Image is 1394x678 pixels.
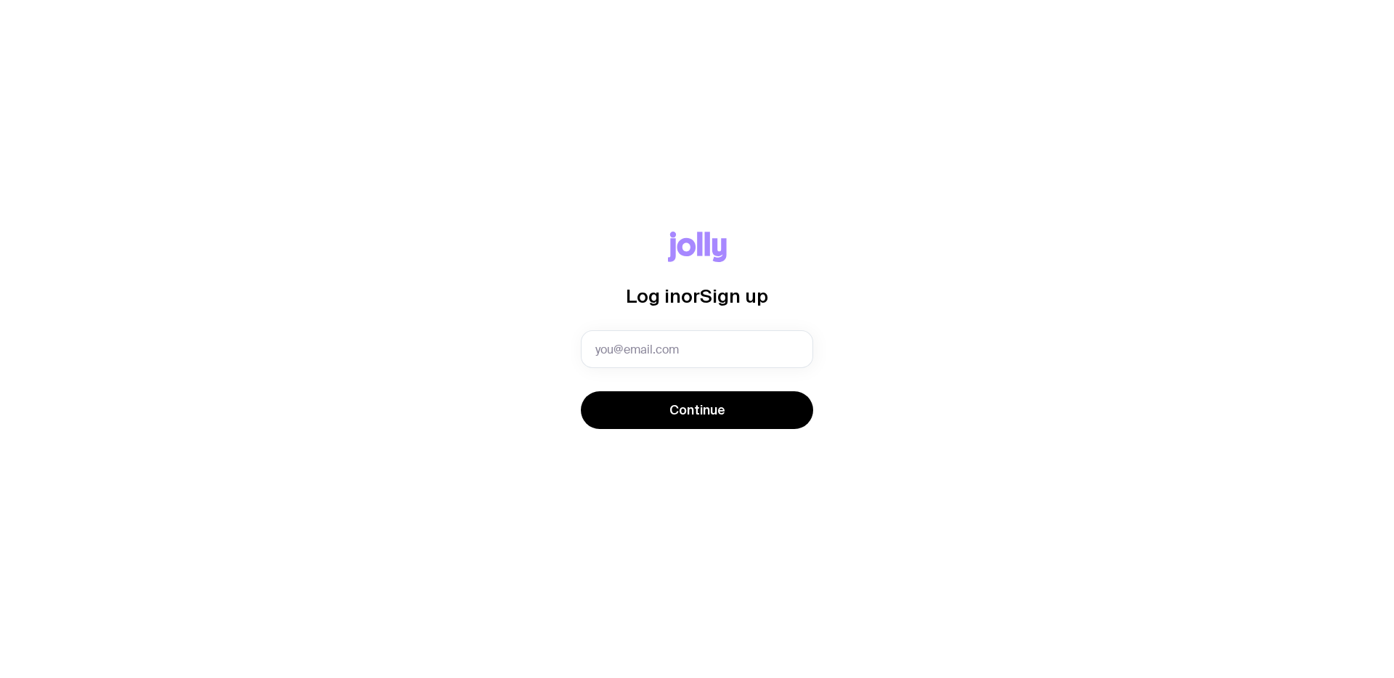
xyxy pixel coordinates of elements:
[681,285,700,306] span: or
[669,401,725,419] span: Continue
[581,330,813,368] input: you@email.com
[581,391,813,429] button: Continue
[626,285,681,306] span: Log in
[700,285,768,306] span: Sign up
